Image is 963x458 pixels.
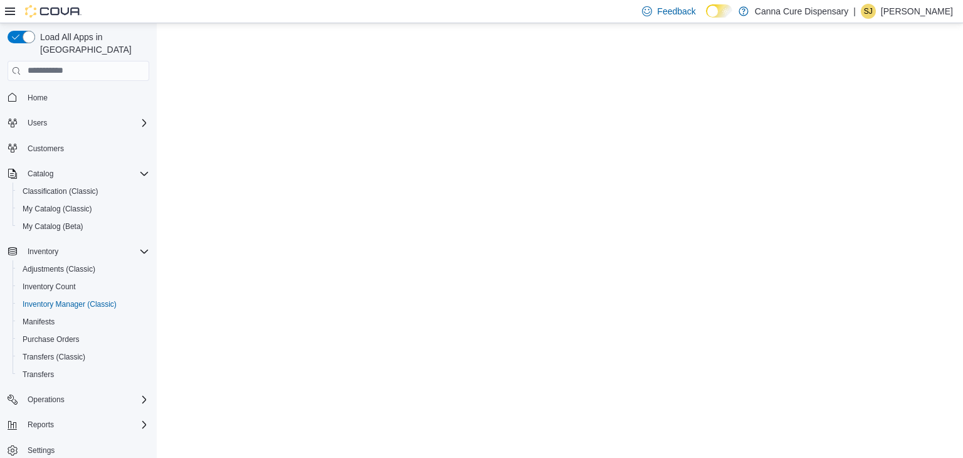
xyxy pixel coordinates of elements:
[18,201,97,216] a: My Catalog (Classic)
[13,260,154,278] button: Adjustments (Classic)
[18,297,122,312] a: Inventory Manager (Classic)
[28,93,48,103] span: Home
[18,184,103,199] a: Classification (Classic)
[23,90,53,105] a: Home
[3,165,154,183] button: Catalog
[18,297,149,312] span: Inventory Manager (Classic)
[864,4,873,19] span: SJ
[23,443,60,458] a: Settings
[28,445,55,455] span: Settings
[23,221,83,232] span: My Catalog (Beta)
[23,204,92,214] span: My Catalog (Classic)
[23,392,70,407] button: Operations
[18,262,149,277] span: Adjustments (Classic)
[28,169,53,179] span: Catalog
[3,416,154,434] button: Reports
[18,262,100,277] a: Adjustments (Classic)
[23,90,149,105] span: Home
[3,114,154,132] button: Users
[23,442,149,458] span: Settings
[13,313,154,331] button: Manifests
[28,395,65,405] span: Operations
[13,183,154,200] button: Classification (Classic)
[18,349,90,365] a: Transfers (Classic)
[18,219,149,234] span: My Catalog (Beta)
[881,4,953,19] p: [PERSON_NAME]
[23,186,98,196] span: Classification (Classic)
[35,31,149,56] span: Load All Apps in [GEOGRAPHIC_DATA]
[13,348,154,366] button: Transfers (Classic)
[23,392,149,407] span: Operations
[3,88,154,107] button: Home
[13,278,154,296] button: Inventory Count
[18,367,59,382] a: Transfers
[23,141,69,156] a: Customers
[23,244,63,259] button: Inventory
[18,349,149,365] span: Transfers (Classic)
[13,331,154,348] button: Purchase Orders
[23,317,55,327] span: Manifests
[23,370,54,380] span: Transfers
[3,139,154,157] button: Customers
[23,166,58,181] button: Catalog
[18,219,88,234] a: My Catalog (Beta)
[23,166,149,181] span: Catalog
[28,247,58,257] span: Inventory
[3,243,154,260] button: Inventory
[18,332,149,347] span: Purchase Orders
[3,391,154,408] button: Operations
[28,118,47,128] span: Users
[23,244,149,259] span: Inventory
[18,201,149,216] span: My Catalog (Classic)
[23,299,117,309] span: Inventory Manager (Classic)
[18,279,149,294] span: Inventory Count
[13,296,154,313] button: Inventory Manager (Classic)
[23,264,95,274] span: Adjustments (Classic)
[23,115,52,130] button: Users
[23,115,149,130] span: Users
[706,4,732,18] input: Dark Mode
[28,144,64,154] span: Customers
[23,141,149,156] span: Customers
[657,5,695,18] span: Feedback
[23,352,85,362] span: Transfers (Classic)
[18,314,149,329] span: Manifests
[25,5,82,18] img: Cova
[23,417,149,432] span: Reports
[13,218,154,235] button: My Catalog (Beta)
[13,366,154,383] button: Transfers
[18,367,149,382] span: Transfers
[23,334,80,344] span: Purchase Orders
[28,420,54,430] span: Reports
[18,314,60,329] a: Manifests
[755,4,848,19] p: Canna Cure Dispensary
[18,184,149,199] span: Classification (Classic)
[23,282,76,292] span: Inventory Count
[18,279,81,294] a: Inventory Count
[13,200,154,218] button: My Catalog (Classic)
[861,4,876,19] div: Shantia Jamison
[853,4,856,19] p: |
[23,417,59,432] button: Reports
[18,332,85,347] a: Purchase Orders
